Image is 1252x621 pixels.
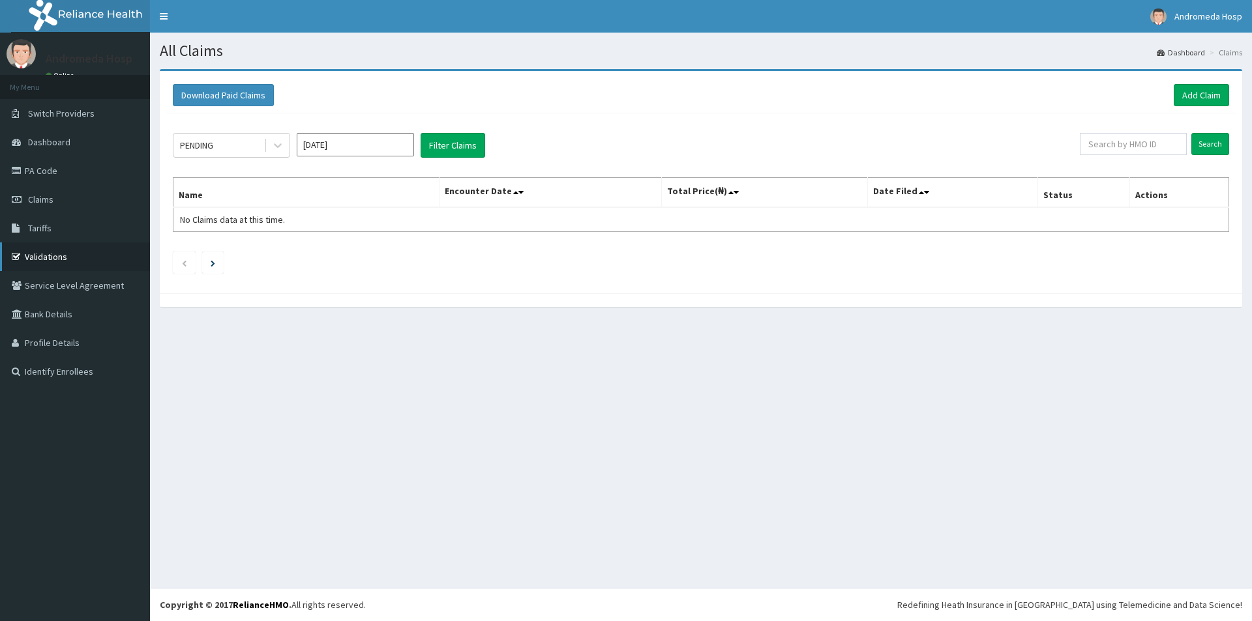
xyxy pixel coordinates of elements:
button: Filter Claims [421,133,485,158]
th: Name [173,178,440,208]
button: Download Paid Claims [173,84,274,106]
th: Total Price(₦) [661,178,867,208]
th: Date Filed [867,178,1037,208]
li: Claims [1206,47,1242,58]
p: Andromeda Hosp [46,53,132,65]
span: Andromeda Hosp [1174,10,1242,22]
a: Dashboard [1157,47,1205,58]
div: PENDING [180,139,213,152]
h1: All Claims [160,42,1242,59]
span: Claims [28,194,53,205]
th: Actions [1129,178,1229,208]
div: Redefining Heath Insurance in [GEOGRAPHIC_DATA] using Telemedicine and Data Science! [897,598,1242,611]
span: Tariffs [28,222,52,234]
a: RelianceHMO [233,599,289,611]
img: User Image [7,39,36,68]
a: Next page [211,257,215,268]
span: No Claims data at this time. [180,214,285,225]
input: Search [1191,133,1229,155]
th: Status [1037,178,1129,208]
input: Search by HMO ID [1080,133,1187,155]
a: Online [46,71,77,80]
th: Encounter Date [439,178,661,208]
input: Select Month and Year [297,133,414,156]
a: Previous page [181,257,187,268]
strong: Copyright © 2017 . [160,599,291,611]
footer: All rights reserved. [150,588,1252,621]
span: Switch Providers [28,108,95,119]
img: User Image [1150,8,1167,25]
a: Add Claim [1174,84,1229,106]
span: Dashboard [28,136,70,148]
